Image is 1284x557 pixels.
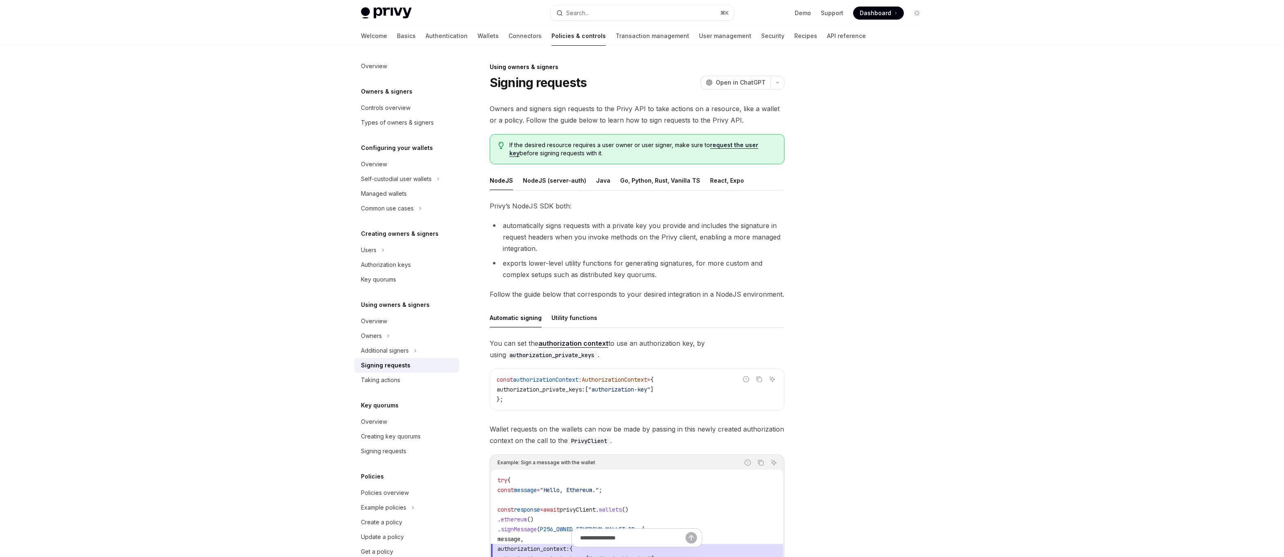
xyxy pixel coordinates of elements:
[720,10,729,16] span: ⌘ K
[361,174,432,184] div: Self-custodial user wallets
[477,26,499,46] a: Wallets
[361,472,384,481] h5: Policies
[701,76,771,89] button: Open in ChatGPT
[523,171,586,190] div: NodeJS (server-auth)
[755,457,766,468] button: Copy the contents from the code block
[599,486,602,494] span: ;
[354,157,459,172] a: Overview
[741,374,751,385] button: Report incorrect code
[540,486,599,494] span: "Hello, Ethereum."
[580,529,686,547] input: Ask a question...
[596,171,610,190] div: Java
[582,376,647,383] span: AuthorizationContext
[361,503,406,512] div: Example policies
[551,6,734,20] button: Open search
[361,532,404,542] div: Update a policy
[794,26,817,46] a: Recipes
[769,457,779,468] button: Ask AI
[354,186,459,201] a: Managed wallets
[361,260,411,270] div: Authorization keys
[490,75,587,90] h1: Signing requests
[361,488,409,498] div: Policies overview
[354,500,459,515] button: Toggle Example policies section
[497,457,595,468] div: Example: Sign a message with the wallet
[501,526,537,533] span: signMessage
[761,26,784,46] a: Security
[537,526,540,533] span: (
[490,289,784,300] span: Follow the guide below that corresponds to your desired integration in a NodeJS environment.
[490,308,542,327] div: Automatic signing
[635,526,645,533] span: , {
[585,386,588,393] span: [
[754,374,764,385] button: Copy the contents from the code block
[490,257,784,280] li: exports lower-level utility functions for generating signatures, for more custom and complex setu...
[509,141,775,157] span: If the desired resource requires a user owner or user signer, make sure to before signing request...
[354,414,459,429] a: Overview
[497,506,514,513] span: const
[853,7,904,20] a: Dashboard
[647,376,650,383] span: =
[568,436,610,445] code: PrivyClient
[650,376,654,383] span: {
[354,257,459,272] a: Authorization keys
[426,26,468,46] a: Authentication
[490,63,784,71] div: Using owners & signers
[620,171,700,190] div: Go, Python, Rust, Vanilla TS
[361,517,402,527] div: Create a policy
[537,486,540,494] span: =
[506,351,598,360] code: authorization_private_keys
[361,159,387,169] div: Overview
[354,429,459,444] a: Creating key quorums
[497,526,501,533] span: .
[354,314,459,329] a: Overview
[699,26,751,46] a: User management
[538,339,608,348] a: authorization context
[514,486,537,494] span: message
[361,189,407,199] div: Managed wallets
[361,245,376,255] div: Users
[354,373,459,387] a: Taking actions
[361,432,421,441] div: Creating key quorums
[543,506,560,513] span: await
[361,375,400,385] div: Taking actions
[497,476,507,484] span: try
[616,26,689,46] a: Transaction management
[716,78,766,87] span: Open in ChatGPT
[490,103,784,126] span: Owners and signers sign requests to the Privy API to take actions on a resource, like a wallet or...
[354,201,459,216] button: Toggle Common use cases section
[354,530,459,544] a: Update a policy
[490,338,784,360] span: You can set the to use an authorization key, by using .
[490,220,784,254] li: automatically signs requests with a private key you provide and includes the signature in request...
[361,446,406,456] div: Signing requests
[599,506,622,513] span: wallets
[354,515,459,530] a: Create a policy
[361,118,434,128] div: Types of owners & signers
[497,486,514,494] span: const
[578,376,582,383] span: :
[354,272,459,287] a: Key quorums
[821,9,843,17] a: Support
[354,329,459,343] button: Toggle Owners section
[710,171,744,190] div: React, Expo
[860,9,891,17] span: Dashboard
[566,8,589,18] div: Search...
[361,103,410,113] div: Controls overview
[354,358,459,373] a: Signing requests
[509,26,542,46] a: Connectors
[513,376,578,383] span: authorizationContext
[361,87,412,96] h5: Owners & signers
[827,26,866,46] a: API reference
[501,516,527,523] span: ethereum
[514,506,540,513] span: response
[361,7,412,19] img: light logo
[361,346,409,356] div: Additional signers
[361,26,387,46] a: Welcome
[361,229,439,239] h5: Creating owners & signers
[767,374,778,385] button: Ask AI
[527,516,533,523] span: ()
[361,143,433,153] h5: Configuring your wallets
[551,26,606,46] a: Policies & controls
[560,506,596,513] span: privyClient
[490,200,784,212] span: Privy’s NodeJS SDK both:
[497,386,585,393] span: authorization_private_keys:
